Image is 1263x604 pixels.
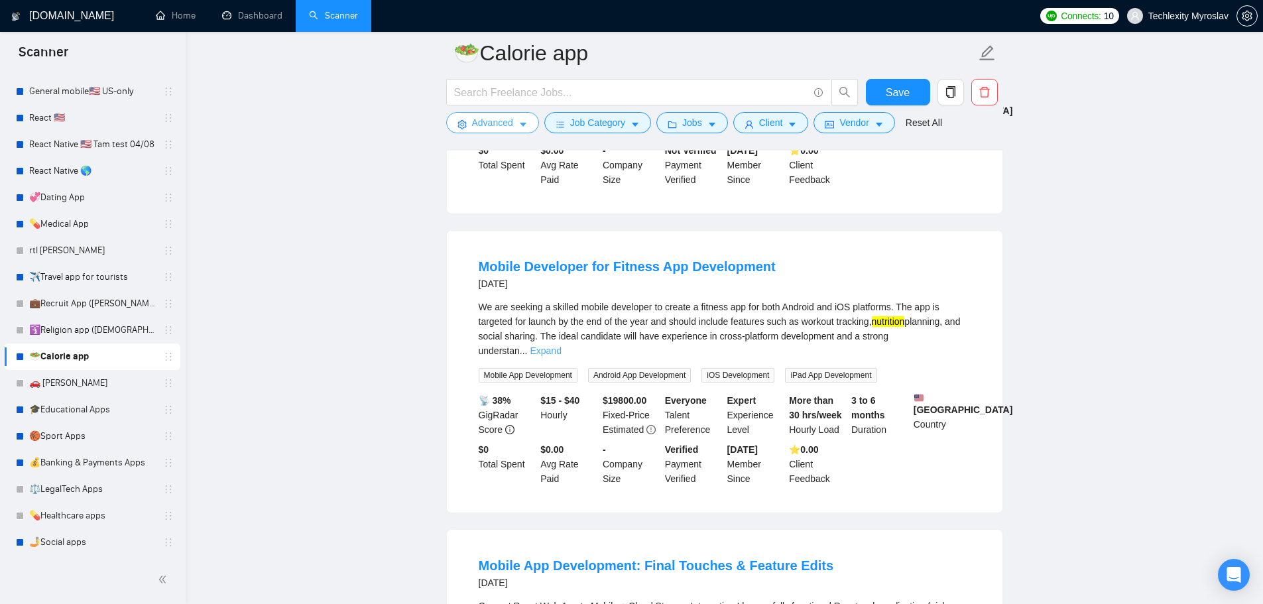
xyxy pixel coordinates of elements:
[163,298,174,309] span: holder
[163,166,174,176] span: holder
[851,395,885,420] b: 3 to 6 months
[29,343,155,370] a: 🥗Calorie app
[727,444,758,455] b: [DATE]
[29,317,155,343] a: 🛐Religion app ([DEMOGRAPHIC_DATA][PERSON_NAME])
[938,86,963,98] span: copy
[29,264,155,290] a: ✈️Travel app for tourists
[1104,9,1114,23] span: 10
[785,368,876,383] span: iPad App Development
[8,42,79,70] span: Scanner
[646,425,656,434] span: exclamation-circle
[665,145,717,156] b: Not Verified
[831,79,858,105] button: search
[29,131,155,158] a: React Native 🇺🇸 Tam test 04/08
[29,476,155,503] a: ⚖️LegalTech Apps
[479,276,776,292] div: [DATE]
[222,10,282,21] a: dashboardDashboard
[727,395,756,406] b: Expert
[538,393,600,437] div: Hourly
[725,143,787,187] div: Member Since
[163,139,174,150] span: holder
[479,259,776,274] a: Mobile Developer for Fitness App Development
[733,112,809,133] button: userClientcaret-down
[914,393,1013,415] b: [GEOGRAPHIC_DATA]
[540,395,579,406] b: $15 - $40
[631,119,640,129] span: caret-down
[457,119,467,129] span: setting
[156,10,196,21] a: homeHome
[538,143,600,187] div: Avg Rate Paid
[29,370,155,396] a: 🚗 [PERSON_NAME]
[29,211,155,237] a: 💊Medical App
[479,395,511,406] b: 📡 38%
[540,145,564,156] b: $0.00
[570,115,625,130] span: Job Category
[745,119,754,129] span: user
[906,115,942,130] a: Reset All
[874,119,884,129] span: caret-down
[665,444,699,455] b: Verified
[11,6,21,27] img: logo
[505,425,514,434] span: info-circle
[662,442,725,486] div: Payment Verified
[538,442,600,486] div: Avg Rate Paid
[29,396,155,423] a: 🎓Educational Apps
[662,393,725,437] div: Talent Preference
[668,119,677,129] span: folder
[971,79,998,105] button: delete
[29,105,155,131] a: React 🇺🇸
[518,119,528,129] span: caret-down
[872,316,905,327] mark: nutrition
[914,393,924,402] img: 🇺🇸
[603,444,606,455] b: -
[163,457,174,468] span: holder
[866,79,930,105] button: Save
[309,10,358,21] a: searchScanner
[158,573,171,586] span: double-left
[979,44,996,62] span: edit
[1218,559,1250,591] div: Open Intercom Messenger
[1237,11,1257,21] span: setting
[163,192,174,203] span: holder
[29,450,155,476] a: 💰Banking & Payments Apps
[520,345,528,356] span: ...
[603,145,606,156] b: -
[29,158,155,184] a: React Native 🌎
[588,368,691,383] span: Android App Development
[662,143,725,187] div: Payment Verified
[814,88,823,97] span: info-circle
[163,245,174,256] span: holder
[600,143,662,187] div: Company Size
[29,423,155,450] a: 🏀Sport Apps
[603,395,646,406] b: $ 19800.00
[786,393,849,437] div: Hourly Load
[665,395,707,406] b: Everyone
[479,368,577,383] span: Mobile App Development
[454,84,808,101] input: Search Freelance Jobs...
[163,537,174,548] span: holder
[937,79,964,105] button: copy
[540,444,564,455] b: $0.00
[163,272,174,282] span: holder
[163,325,174,335] span: holder
[472,115,513,130] span: Advanced
[603,424,644,435] span: Estimated
[163,511,174,521] span: holder
[479,145,489,156] b: $ 0
[786,143,849,187] div: Client Feedback
[29,237,155,264] a: rtl [PERSON_NAME]
[813,112,894,133] button: idcardVendorcaret-down
[544,112,651,133] button: barsJob Categorycaret-down
[29,290,155,317] a: 💼Recruit App ([PERSON_NAME])
[163,351,174,362] span: holder
[725,442,787,486] div: Member Since
[600,442,662,486] div: Company Size
[1236,11,1258,21] a: setting
[1061,9,1101,23] span: Connects:
[453,36,976,70] input: Scanner name...
[682,115,702,130] span: Jobs
[656,112,728,133] button: folderJobscaret-down
[972,86,997,98] span: delete
[556,119,565,129] span: bars
[479,300,971,358] div: We are seeking a skilled mobile developer to create a fitness app for both Android and iOS platfo...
